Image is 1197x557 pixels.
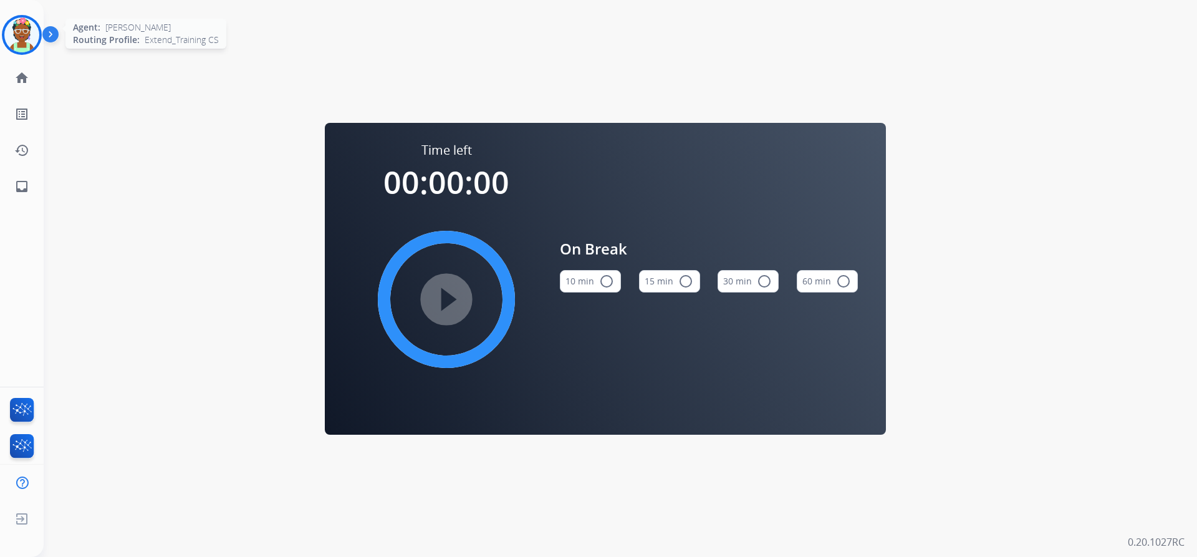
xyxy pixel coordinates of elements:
mat-icon: list_alt [14,107,29,122]
mat-icon: radio_button_unchecked [678,274,693,289]
span: [PERSON_NAME] [105,21,171,34]
span: 00:00:00 [383,161,509,203]
button: 30 min [718,270,779,293]
button: 10 min [560,270,621,293]
mat-icon: radio_button_unchecked [757,274,772,289]
span: Extend_Training CS [145,34,219,46]
mat-icon: history [14,143,29,158]
button: 60 min [797,270,858,293]
p: 0.20.1027RC [1128,535,1185,550]
img: avatar [4,17,39,52]
span: Routing Profile: [73,34,140,46]
mat-icon: inbox [14,179,29,194]
mat-icon: radio_button_unchecked [599,274,614,289]
button: 15 min [639,270,700,293]
mat-icon: radio_button_unchecked [836,274,851,289]
mat-icon: home [14,70,29,85]
span: Agent: [73,21,100,34]
span: Time left [421,142,472,159]
span: On Break [560,238,858,260]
